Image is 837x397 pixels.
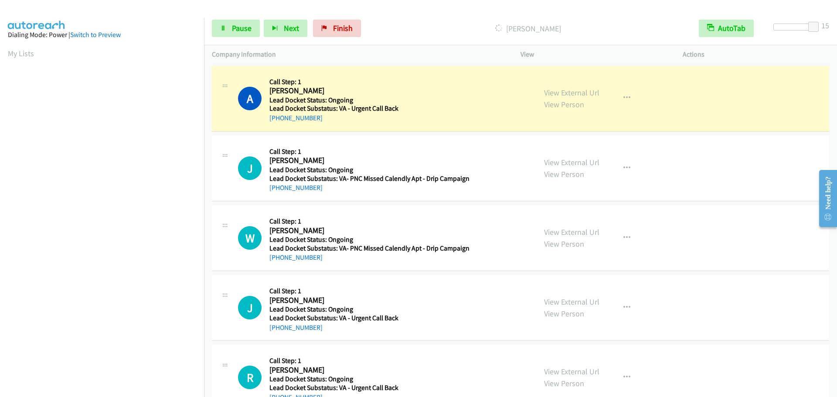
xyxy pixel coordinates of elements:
div: 15 [821,20,829,31]
h5: Call Step: 1 [269,147,470,156]
h5: Lead Docket Substatus: VA- PNC Missed Calendly Apt - Drip Campaign [269,174,470,183]
p: Actions [683,49,829,60]
a: View Person [544,378,584,388]
h2: [PERSON_NAME] [269,295,466,305]
a: [PHONE_NUMBER] [269,114,323,122]
a: View Person [544,309,584,319]
div: The call is yet to be attempted [238,296,262,319]
a: [PHONE_NUMBER] [269,253,323,261]
h5: Lead Docket Status: Ongoing [269,375,466,383]
button: Next [264,20,307,37]
a: View External Url [544,297,599,307]
h2: [PERSON_NAME] [269,365,466,375]
h1: J [238,296,262,319]
h5: Call Step: 1 [269,217,470,226]
a: View External Url [544,366,599,377]
a: [PHONE_NUMBER] [269,183,323,192]
iframe: Resource Center [812,164,837,233]
h5: Lead Docket Substatus: VA - Urgent Call Back [269,383,466,392]
a: View External Url [544,227,599,237]
h2: [PERSON_NAME] [269,156,466,166]
a: [PHONE_NUMBER] [269,323,323,332]
span: Next [284,23,299,33]
h5: Call Step: 1 [269,78,466,86]
h5: Lead Docket Status: Ongoing [269,305,466,314]
h2: [PERSON_NAME] [269,86,466,96]
span: Finish [333,23,353,33]
a: View Person [544,169,584,179]
div: The call is yet to be attempted [238,156,262,180]
h5: Lead Docket Status: Ongoing [269,235,470,244]
a: View External Url [544,88,599,98]
h5: Lead Docket Substatus: VA- PNC Missed Calendly Apt - Drip Campaign [269,244,470,253]
a: Pause [212,20,260,37]
h1: W [238,226,262,250]
span: Pause [232,23,252,33]
h1: J [238,156,262,180]
h5: Call Step: 1 [269,287,466,295]
h5: Call Step: 1 [269,356,466,365]
p: View [521,49,667,60]
p: [PERSON_NAME] [373,23,683,34]
a: Switch to Preview [70,31,121,39]
a: My Lists [8,48,34,58]
a: View Person [544,99,584,109]
a: View External Url [544,157,599,167]
div: The call is yet to be attempted [238,366,262,389]
h5: Lead Docket Status: Ongoing [269,96,466,105]
div: Dialing Mode: Power | [8,30,196,40]
a: Finish [313,20,361,37]
h5: Lead Docket Substatus: VA - Urgent Call Back [269,314,466,322]
p: Company Information [212,49,505,60]
h5: Lead Docket Status: Ongoing [269,166,470,174]
h5: Lead Docket Substatus: VA - Urgent Call Back [269,104,466,113]
div: The call is yet to be attempted [238,226,262,250]
a: View Person [544,239,584,249]
button: AutoTab [699,20,754,37]
h1: A [238,87,262,110]
h1: R [238,366,262,389]
h2: [PERSON_NAME] [269,226,466,236]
